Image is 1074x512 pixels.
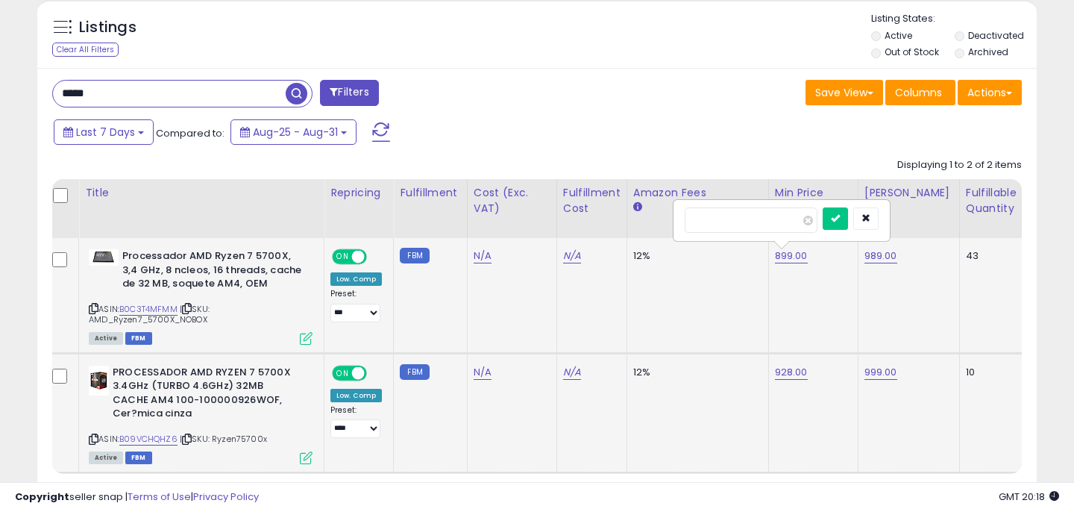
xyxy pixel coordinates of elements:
div: 12% [633,366,757,379]
img: 3116WnNTPKL._SL40_.jpg [89,366,109,396]
a: Privacy Policy [193,490,259,504]
div: ASIN: [89,366,313,463]
label: Out of Stock [885,46,939,58]
div: 10 [966,366,1012,379]
p: Listing States: [871,12,1037,26]
span: Columns [895,85,942,100]
h5: Listings [79,17,136,38]
label: Archived [968,46,1008,58]
span: Compared to: [156,126,224,140]
strong: Copyright [15,490,69,504]
a: 899.00 [775,249,808,263]
span: ON [333,366,352,379]
label: Active [885,29,912,42]
span: OFF [365,251,389,263]
div: Fulfillable Quantity [966,185,1017,216]
a: 999.00 [864,365,897,380]
button: Actions [958,80,1022,105]
div: 43 [966,249,1012,263]
div: Fulfillment [400,185,460,201]
div: Fulfillment Cost [563,185,621,216]
img: 21+cmeks+DL._SL40_.jpg [89,249,119,266]
button: Save View [805,80,883,105]
div: Title [85,185,318,201]
a: 928.00 [775,365,808,380]
a: N/A [474,365,492,380]
small: FBM [400,248,429,263]
span: Aug-25 - Aug-31 [253,125,338,140]
a: 989.00 [864,249,897,263]
div: Clear All Filters [52,43,119,57]
span: | SKU: Ryzen75700x [180,433,267,445]
button: Filters [320,80,378,106]
span: ON [333,251,352,263]
div: Low. Comp [330,272,382,286]
small: Amazon Fees. [633,201,642,214]
div: Repricing [330,185,387,201]
button: Aug-25 - Aug-31 [230,119,357,145]
div: Min Price [775,185,852,201]
button: Columns [885,80,955,105]
b: Processador AMD Ryzen 7 5700X, 3,4 GHz, 8 ncleos, 16 threads, cache de 32 MB, soquete AM4, OEM [122,249,304,295]
a: Terms of Use [128,490,191,504]
div: Preset: [330,289,382,322]
div: ASIN: [89,249,313,343]
button: Last 7 Days [54,119,154,145]
span: All listings currently available for purchase on Amazon [89,452,123,464]
div: Preset: [330,405,382,439]
span: OFF [365,366,389,379]
span: All listings currently available for purchase on Amazon [89,332,123,345]
div: [PERSON_NAME] [864,185,953,201]
span: 2025-09-8 20:18 GMT [999,490,1059,504]
div: Displaying 1 to 2 of 2 items [897,158,1022,172]
b: PROCESSADOR AMD RYZEN 7 5700X 3.4GHz (TURBO 4.6GHz) 32MB CACHE AM4 100-100000926WOF, Cer?mica cinza [113,366,294,425]
a: B0C3T4MFMM [119,303,178,316]
a: B09VCHQHZ6 [119,433,178,446]
span: Last 7 Days [76,125,135,140]
span: FBM [125,332,152,345]
a: N/A [563,365,581,380]
div: seller snap | | [15,490,259,505]
label: Deactivated [968,29,1024,42]
div: 12% [633,249,757,263]
span: FBM [125,452,152,464]
a: N/A [474,249,492,263]
div: Amazon Fees [633,185,762,201]
div: Low. Comp [330,389,382,402]
span: | SKU: AMD_Ryzen7_5700X_NOBOX [89,303,210,325]
div: Cost (Exc. VAT) [474,185,550,216]
a: N/A [563,249,581,263]
small: FBM [400,364,429,380]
